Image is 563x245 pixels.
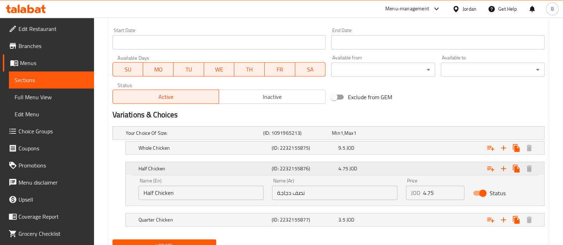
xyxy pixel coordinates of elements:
div: Expand [113,127,544,139]
span: JOD [346,143,354,153]
span: Sections [15,76,88,84]
span: Grocery Checklist [19,229,88,238]
span: 1 [340,128,343,138]
span: JOD [346,215,354,224]
input: Enter name En [139,186,264,200]
a: Branches [3,37,94,54]
button: TU [173,62,204,76]
div: Expand [126,162,544,175]
span: SA [298,64,323,75]
button: WE [204,62,234,76]
span: Menu disclaimer [19,178,88,187]
a: Edit Menu [9,106,94,123]
div: , [332,129,398,137]
span: Full Menu View [15,93,88,101]
button: Delete Half Chicken [523,162,536,175]
a: Promotions [3,157,94,174]
p: JOD [411,188,420,197]
div: Expand [126,142,544,154]
button: Clone new choice [510,142,523,154]
div: ​ [331,63,435,77]
h5: Whole Chicken [139,144,269,151]
a: Edit Restaurant [3,20,94,37]
span: B [551,5,554,13]
a: Upsell [3,191,94,208]
button: Active [113,90,219,104]
a: Full Menu View [9,89,94,106]
a: Menus [3,54,94,71]
span: Max [344,128,353,138]
button: Clone new choice [510,162,523,175]
span: SU [116,64,140,75]
span: 4.75 [338,164,348,173]
button: Add new choice [497,213,510,226]
h2: Variations & Choices [113,110,544,120]
button: Add choice group [484,142,497,154]
h5: Quarter Chicken [139,216,269,223]
span: TU [176,64,201,75]
span: MO [146,64,171,75]
span: Status [490,189,506,197]
button: Clone new choice [510,213,523,226]
span: Menus [20,59,88,67]
input: Enter name Ar [272,186,397,200]
input: Please enter price [423,186,464,200]
button: FR [265,62,295,76]
span: Choice Groups [19,127,88,135]
span: WE [207,64,231,75]
button: TH [234,62,265,76]
div: ​ [441,63,544,77]
button: Inactive [219,90,325,104]
span: Edit Menu [15,110,88,118]
button: SA [295,62,325,76]
h5: (ID: 1091965213) [263,129,329,137]
span: Inactive [222,92,323,102]
span: FR [267,64,292,75]
h5: Your Choice Of Size: [126,129,260,137]
h5: Half Chicken [139,165,269,172]
button: Add new choice [497,142,510,154]
button: SU [113,62,143,76]
a: Grocery Checklist [3,225,94,242]
button: Delete Quarter Chicken [523,213,536,226]
h5: (ID: 2232155876) [272,165,335,172]
div: Jordan [463,5,476,13]
a: Sections [9,71,94,89]
a: Coverage Report [3,208,94,225]
a: Coupons [3,140,94,157]
button: MO [143,62,173,76]
button: Add choice group [484,162,497,175]
h5: (ID: 2232155875) [272,144,335,151]
span: 1 [353,128,356,138]
span: Exclude from GEM [348,93,392,101]
span: Coverage Report [19,212,88,221]
div: Expand [126,213,544,226]
span: 3.5 [338,215,345,224]
span: Edit Restaurant [19,25,88,33]
a: Menu disclaimer [3,174,94,191]
span: Upsell [19,195,88,204]
button: Add new choice [497,162,510,175]
span: Coupons [19,144,88,153]
div: Menu-management [385,5,429,13]
h5: (ID: 2232155877) [272,216,335,223]
span: Min [332,128,340,138]
span: Promotions [19,161,88,170]
button: Add choice group [484,213,497,226]
span: JOD [349,164,357,173]
button: Delete Whole Chicken [523,142,536,154]
span: TH [237,64,262,75]
span: Branches [19,42,88,50]
span: 9.5 [338,143,345,153]
span: Active [116,92,217,102]
a: Choice Groups [3,123,94,140]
